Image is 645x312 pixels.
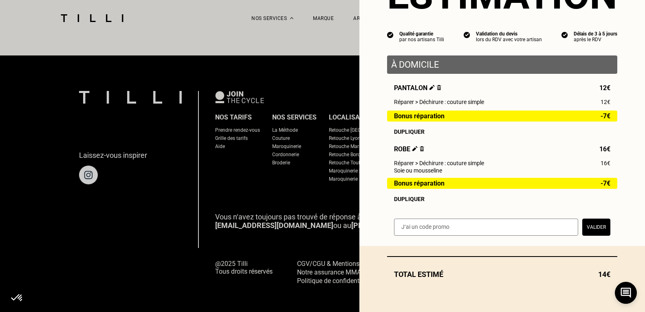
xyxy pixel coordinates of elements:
[387,31,394,38] img: icon list info
[394,167,442,174] span: Soie ou mousseline
[394,113,445,119] span: Bonus réparation
[599,145,610,153] span: 16€
[574,37,617,42] div: après le RDV
[601,113,610,119] span: -7€
[394,196,610,202] div: Dupliquer
[391,60,613,70] p: À domicile
[394,160,484,166] span: Réparer > Déchirure : couture simple
[399,31,444,37] div: Qualité garantie
[394,219,578,236] input: J‘ai un code promo
[394,180,445,187] span: Bonus réparation
[437,85,441,90] img: Supprimer
[412,146,418,151] img: Éditer
[574,31,617,37] div: Délais de 3 à 5 jours
[601,99,610,105] span: 12€
[561,31,568,38] img: icon list info
[598,270,610,279] span: 14€
[420,146,424,151] img: Supprimer
[387,270,617,279] div: Total estimé
[394,145,424,153] span: Robe
[601,160,610,166] span: 16€
[429,85,435,90] img: Éditer
[399,37,444,42] div: par nos artisans Tilli
[601,180,610,187] span: -7€
[394,84,441,92] span: Pantalon
[476,31,542,37] div: Validation du devis
[582,219,610,236] button: Valider
[394,128,610,135] div: Dupliquer
[394,99,484,105] span: Réparer > Déchirure : couture simple
[476,37,542,42] div: lors du RDV avec votre artisan
[599,84,610,92] span: 12€
[464,31,470,38] img: icon list info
